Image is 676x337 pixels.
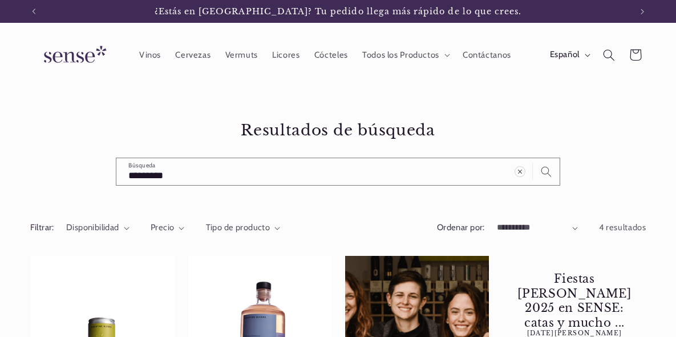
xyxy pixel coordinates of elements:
[314,50,348,61] span: Cócteles
[66,222,129,234] summary: Disponibilidad (0 seleccionado)
[175,50,211,61] span: Cervezas
[151,222,175,232] span: Precio
[437,222,485,232] label: Ordenar por:
[151,222,185,234] summary: Precio
[155,6,522,17] span: ¿Estás en [GEOGRAPHIC_DATA]? Tu pedido llega más rápido de lo que crees.
[66,222,119,232] span: Disponibilidad
[206,222,281,234] summary: Tipo de producto (0 seleccionado)
[362,50,439,61] span: Todos los Productos
[463,50,511,61] span: Contáctanos
[30,222,54,234] h2: Filtrar:
[507,158,533,184] button: Borrar término de búsqueda
[355,42,455,67] summary: Todos los Productos
[307,42,355,67] a: Cócteles
[26,34,120,76] a: Sense
[265,42,307,67] a: Licores
[455,42,518,67] a: Contáctanos
[599,222,646,232] span: 4 resultados
[30,39,116,71] img: Sense
[132,42,168,67] a: Vinos
[550,49,580,61] span: Español
[533,158,559,184] button: Búsqueda
[168,42,218,67] a: Cervezas
[272,50,299,61] span: Licores
[596,42,622,68] summary: Búsqueda
[30,121,646,140] h1: Resultados de búsqueda
[218,42,265,67] a: Vermuts
[139,50,161,61] span: Vinos
[515,272,634,330] a: Fiestas [PERSON_NAME] 2025 en SENSE: catas y mucho ...
[225,50,258,61] span: Vermuts
[543,43,596,66] button: Español
[206,222,270,232] span: Tipo de producto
